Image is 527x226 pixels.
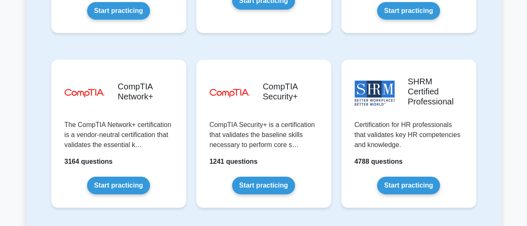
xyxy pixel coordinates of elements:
a: Start practicing [87,177,150,194]
a: Start practicing [87,2,150,20]
a: Start practicing [377,2,440,20]
a: Start practicing [377,177,440,194]
a: Start practicing [232,177,295,194]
